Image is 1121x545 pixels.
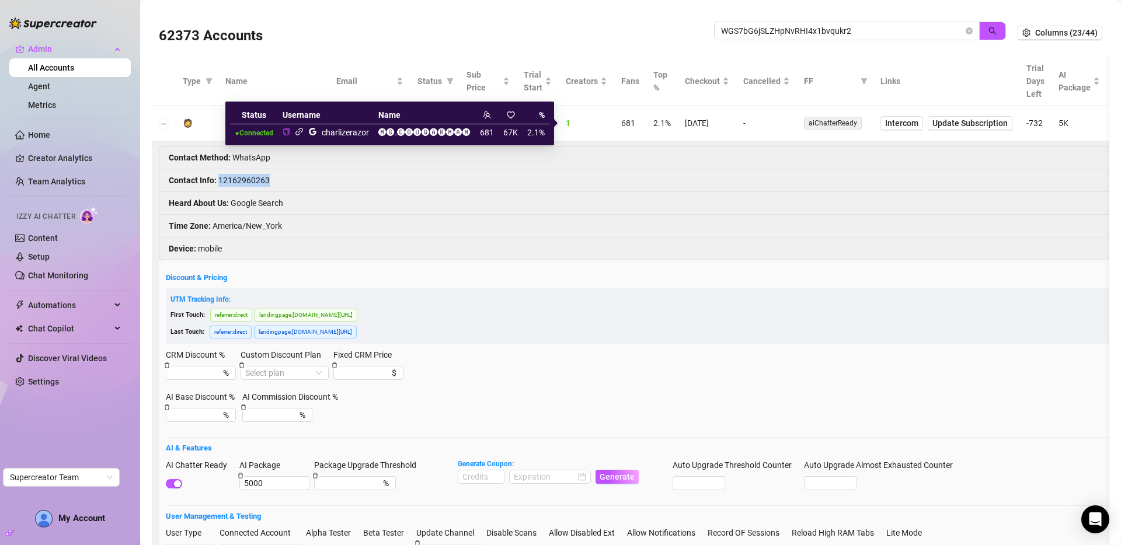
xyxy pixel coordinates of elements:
a: Team Analytics [28,177,85,186]
span: ● Connected [235,129,273,137]
span: referrer : direct [210,309,252,322]
th: Creators [559,57,614,106]
span: Cancelled [743,75,781,88]
a: Metrics [28,100,56,110]
input: Expiration [514,470,576,483]
label: User Type [166,526,209,539]
div: charlizerazor [322,126,369,139]
a: Creator Analytics [28,149,121,167]
strong: Heard About Us : [169,198,229,208]
label: Allow Notifications [627,526,703,539]
span: search [988,27,997,35]
a: Discover Viral Videos [28,354,107,363]
span: delete [239,362,245,368]
th: Trial Days Left [1019,57,1052,106]
button: Copy Creator ID [283,128,290,137]
label: Reload High RAM Tabs [792,526,882,539]
th: Checkout [678,57,736,106]
span: Automations [28,296,111,315]
span: First Touch: [170,311,205,319]
span: delete [164,362,170,368]
span: filter [206,78,213,85]
label: Fixed CRM Price [333,348,399,361]
input: Auto Upgrade Threshold Counter [673,477,725,490]
th: AI Package [1052,57,1107,106]
span: landingpage : [DOMAIN_NAME][URL] [255,309,357,322]
strong: Time Zone : [169,221,211,230]
span: My Account [58,513,105,523]
a: Chat Monitoring [28,271,88,280]
label: AI Chatter Ready [166,459,235,471]
td: [DATE] [678,106,736,141]
img: Chat Copilot [15,324,23,333]
span: setting [1022,29,1031,37]
span: UTM Tracking Info: [170,295,231,303]
span: referrer : direct [210,326,252,338]
th: Sub Price [459,57,517,106]
th: Top % [646,57,678,106]
span: filter [861,78,868,85]
a: google [308,127,317,137]
th: Status [230,106,277,124]
label: Lite Mode [886,526,929,539]
span: Supercreator Team [10,469,113,486]
strong: Device : [169,244,196,253]
button: Collapse row [159,119,169,128]
span: delete [241,404,246,410]
span: Checkout [685,75,720,88]
span: Izzy AI Chatter [16,211,75,222]
span: 1 [566,118,570,128]
span: close-circle [966,27,973,34]
span: AI Package [1059,68,1091,94]
th: Links [873,57,1019,106]
span: filter [444,72,456,90]
label: Record OF Sessions [708,526,787,539]
img: AD_cMMTxCeTpmN1d5MnKJ1j-_uXZCpTKapSSqNGg4PyXtR_tCW7gZXTNmFz2tpVv9LSyNV7ff1CaS4f4q0HLYKULQOwoM5GQR... [36,511,52,527]
label: AI Commission Discount % [242,390,346,403]
span: filter [858,72,870,90]
div: Open Intercom Messenger [1081,505,1109,533]
label: AI Package [239,459,288,471]
a: All Accounts [28,63,74,72]
td: - [736,106,797,141]
span: Trial Start [524,68,542,94]
td: 2.1% [523,124,549,141]
span: Status [417,75,442,88]
input: Package Upgrade Threshold [319,477,381,490]
a: Intercom [880,116,923,130]
th: Fans [614,57,646,106]
a: Setup [28,252,50,261]
a: Settings [28,377,59,386]
a: link [295,127,304,137]
span: delete [164,404,170,410]
span: filter [447,78,454,85]
td: 681 [475,124,499,141]
span: FF [804,75,856,88]
button: Update Subscription [928,116,1012,130]
span: Last Touch: [170,328,204,336]
span: Creators [566,75,598,88]
span: copy [283,128,290,135]
input: Search by UID / Name / Email / Creator Username [721,25,963,37]
input: AI Commission Discount % [247,408,297,421]
strong: Generate Coupon: [458,460,514,468]
input: CRM Discount % [170,366,221,379]
th: Name [374,106,475,124]
div: 🧔 [183,117,193,130]
label: Package Upgrade Threshold [314,459,424,471]
img: logo-BBDzfeDw.svg [9,18,97,29]
label: Custom Discount Plan [241,348,329,361]
th: Trial Start [517,57,559,106]
td: 🅜🅢.🅒🅞🅤🅖🅐🅡🅜🅐🅜 [374,124,475,141]
label: Disable Scans [486,526,544,539]
input: Auto Upgrade Almost Exhausted Counter [805,477,856,490]
span: team [483,111,491,119]
span: Generate [600,472,635,481]
th: Email [329,57,410,106]
th: Username [278,106,374,124]
a: Home [28,130,50,139]
input: Fixed CRM Price [338,366,389,379]
span: delete [312,473,318,478]
span: landingpage : [DOMAIN_NAME][URL] [254,326,357,338]
span: delete [238,473,243,478]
